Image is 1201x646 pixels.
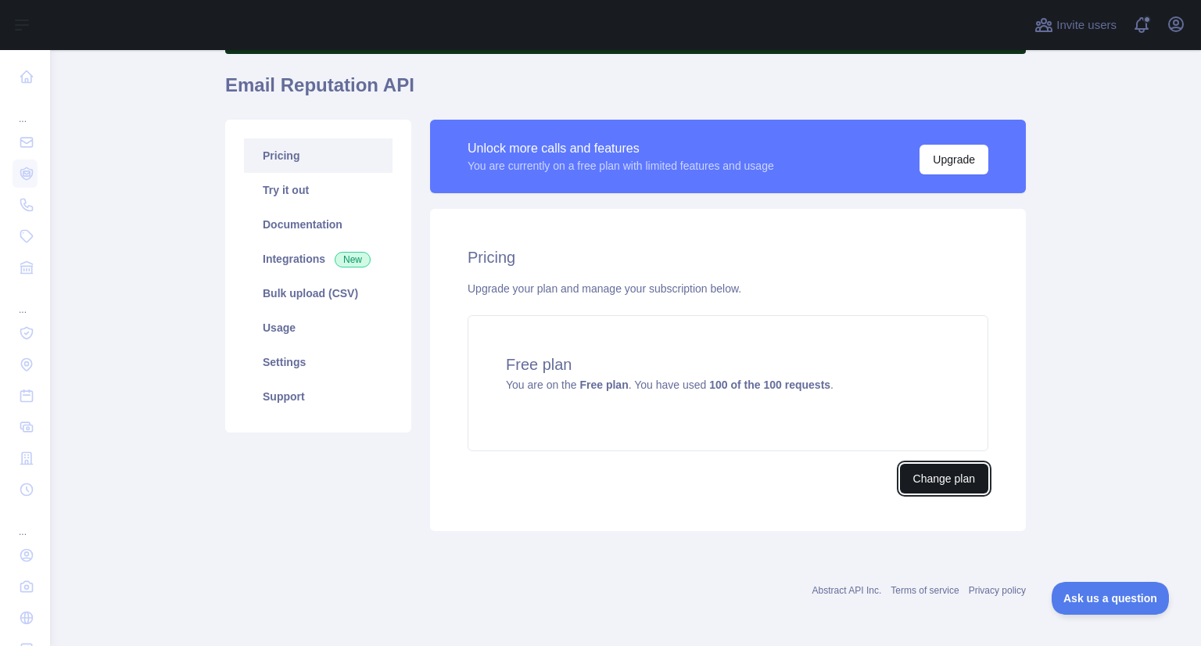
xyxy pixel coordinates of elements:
a: Abstract API Inc. [812,585,882,596]
div: ... [13,94,38,125]
button: Change plan [900,464,988,493]
span: Invite users [1056,16,1117,34]
div: ... [13,507,38,538]
a: Documentation [244,207,393,242]
h1: Email Reputation API [225,73,1026,110]
iframe: Toggle Customer Support [1052,582,1170,615]
a: Privacy policy [969,585,1026,596]
h4: Free plan [506,354,950,375]
a: Terms of service [891,585,959,596]
a: Bulk upload (CSV) [244,276,393,310]
div: Unlock more calls and features [468,139,774,158]
a: Settings [244,345,393,379]
h2: Pricing [468,246,988,268]
strong: 100 of the 100 requests [709,379,830,391]
a: Support [244,379,393,414]
span: You are on the . You have used . [506,379,834,391]
button: Invite users [1031,13,1120,38]
span: New [335,252,371,267]
div: ... [13,285,38,316]
a: Pricing [244,138,393,173]
a: Try it out [244,173,393,207]
div: Upgrade your plan and manage your subscription below. [468,281,988,296]
a: Integrations New [244,242,393,276]
div: You are currently on a free plan with limited features and usage [468,158,774,174]
button: Upgrade [920,145,988,174]
strong: Free plan [579,379,628,391]
a: Usage [244,310,393,345]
